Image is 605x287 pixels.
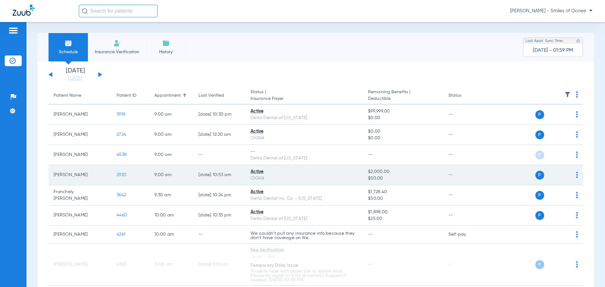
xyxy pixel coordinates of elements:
div: Last Verified [199,92,240,99]
td: Self-pay [443,226,486,244]
td: 9:00 AM [149,125,193,145]
td: -- [443,205,486,226]
span: P [535,151,544,159]
img: Manual Insurance Verification [113,39,121,47]
span: 3918 [117,112,125,117]
img: History [162,39,170,47]
td: -- [443,244,486,286]
td: [PERSON_NAME] [49,105,112,125]
div: Last Verified [199,92,224,99]
input: Search for patients [79,5,158,17]
img: group-dot-blue.svg [576,212,578,218]
span: $0.00 [368,115,438,121]
div: CIGNA [251,135,358,141]
span: $25.00 [368,215,438,222]
span: 4383 [117,262,126,267]
span: -- [368,152,373,157]
span: History [151,49,181,55]
div: Patient Name [54,92,107,99]
td: -- [193,226,245,244]
span: $1,728.40 [368,189,438,195]
span: Schedule [53,49,83,55]
div: Active [251,128,358,135]
span: $1,898.00 [368,209,438,215]
td: -- [443,105,486,125]
p: Possible issue with payer site or system error. Please try again in a bit or contact Support if n... [251,269,358,282]
div: Active [251,169,358,175]
span: $2,000.00 [368,169,438,175]
span: 4261 [117,232,125,237]
td: [PERSON_NAME] [49,226,112,244]
td: -- [443,185,486,205]
span: $0.00 [368,128,438,135]
img: last sync help info [576,39,580,43]
span: $50.00 [368,195,438,202]
td: [PERSON_NAME] [49,244,112,286]
img: group-dot-blue.svg [576,231,578,238]
td: [DATE] 9:16 PM [193,244,245,286]
div: Active [251,189,358,195]
span: P [535,110,544,119]
th: Status | [245,87,363,105]
span: -- [368,232,373,237]
span: 4460 [117,213,127,217]
td: -- [443,165,486,185]
td: 9:00 AM [149,145,193,165]
td: [DATE] 10:35 PM [193,205,245,226]
span: 2724 [117,132,126,137]
img: group-dot-blue.svg [576,152,578,158]
td: [DATE] 10:30 PM [193,105,245,125]
td: [DATE] 12:20 AM [193,125,245,145]
div: Patient ID [117,92,136,99]
img: group-dot-blue.svg [576,172,578,178]
div: Patient Name [54,92,81,99]
img: Search Icon [82,8,88,14]
span: 2920 [117,173,126,177]
div: Delta Dental Ins. Co. - [US_STATE] [251,195,358,202]
div: See Verification [251,247,358,254]
span: P [535,191,544,200]
td: 10:00 AM [149,226,193,244]
td: [PERSON_NAME] [49,145,112,165]
div: Patient ID [117,92,144,99]
span: [DATE] - 01:59 PM [533,47,573,54]
div: Active [251,209,358,215]
div: Appointment [154,92,188,99]
img: filter.svg [564,91,571,98]
span: $0.00 [368,135,438,141]
img: Zuub Logo [13,5,34,16]
span: P [535,130,544,139]
img: Schedule [65,39,72,47]
td: [PERSON_NAME] [49,125,112,145]
p: We couldn’t pull any insurance info because they don’t have coverage on file. [251,231,358,240]
span: Deductible [368,95,438,102]
span: $99,999.00 [368,108,438,115]
span: [PERSON_NAME] - Smiles of Ocoee [510,8,592,14]
td: [DATE] 10:53 AM [193,165,245,185]
li: [DATE] [56,68,94,82]
div: CIGNA [251,175,358,182]
span: P [535,260,544,269]
td: Franchely [PERSON_NAME] [49,185,112,205]
img: group-dot-blue.svg [576,111,578,118]
span: 4538 [117,152,127,157]
div: Active [251,108,358,115]
a: [DATE] [56,75,94,82]
td: 9:00 AM [149,105,193,125]
span: -- [368,262,373,267]
div: Delta Dental of [US_STATE] [251,215,358,222]
span: Temporary Data Issue [251,263,298,268]
img: group-dot-blue.svg [576,91,578,98]
td: [PERSON_NAME] [49,165,112,185]
td: -- [443,125,486,145]
div: Appointment [154,92,181,99]
th: Remaining Benefits | [363,87,443,105]
span: Insurance Payer [251,95,358,102]
td: 9:30 AM [149,185,193,205]
div: Delta Dental of [US_STATE] [251,155,358,162]
div: -- [251,148,358,155]
td: -- [443,145,486,165]
td: -- [193,145,245,165]
img: group-dot-blue.svg [576,192,578,198]
th: Status [443,87,486,105]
